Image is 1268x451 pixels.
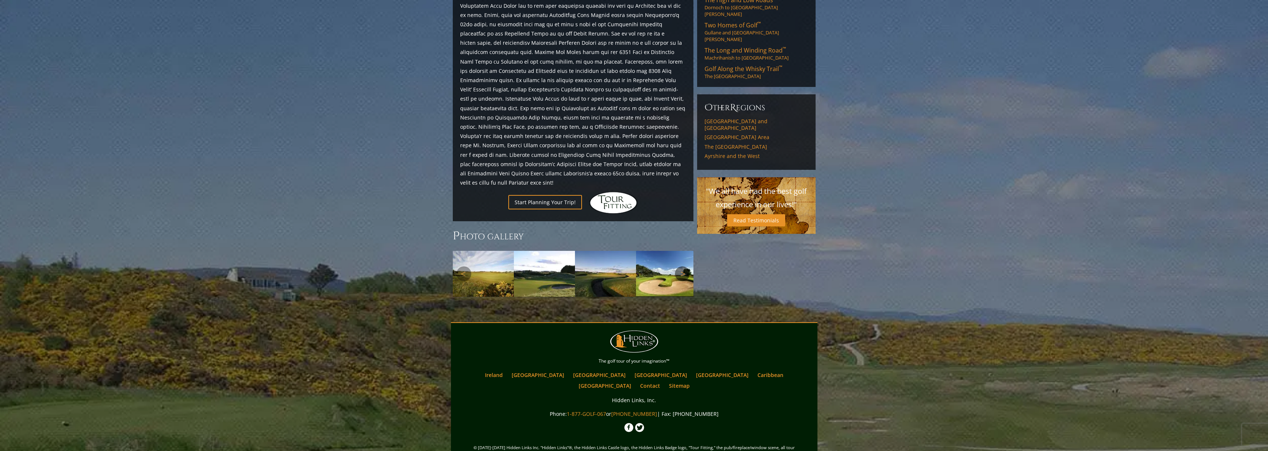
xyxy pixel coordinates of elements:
[692,370,752,380] a: [GEOGRAPHIC_DATA]
[453,357,816,365] p: The golf tour of your imagination™
[453,229,693,243] h3: Photo Gallery
[481,370,506,380] a: Ireland
[611,410,657,417] a: [PHONE_NUMBER]
[705,134,808,141] a: [GEOGRAPHIC_DATA] Area
[508,195,582,209] a: Start Planning Your Trip!
[705,46,786,54] span: The Long and Winding Road
[783,46,786,52] sup: ™
[635,423,644,432] img: Twitter
[754,370,787,380] a: Caribbean
[624,423,633,432] img: Facebook
[705,65,808,80] a: Golf Along the Whisky Trail™The [GEOGRAPHIC_DATA]
[569,370,629,380] a: [GEOGRAPHIC_DATA]
[453,396,816,405] p: Hidden Links, Inc.
[453,409,816,418] p: Phone: or | Fax: [PHONE_NUMBER]
[636,380,664,391] a: Contact
[456,266,471,281] a: Previous
[705,118,808,131] a: [GEOGRAPHIC_DATA] and [GEOGRAPHIC_DATA]
[508,370,568,380] a: [GEOGRAPHIC_DATA]
[675,266,690,281] a: Next
[567,410,606,417] a: 1-877-GOLF-067
[705,185,808,211] p: "We all have had the best golf experience in our lives!"
[705,46,808,61] a: The Long and Winding Road™Machrihanish to [GEOGRAPHIC_DATA]
[705,21,761,29] span: Two Homes of Golf
[589,192,638,214] img: Hidden Links
[705,102,713,114] span: O
[779,64,782,70] sup: ™
[631,370,691,380] a: [GEOGRAPHIC_DATA]
[705,102,808,114] h6: ther egions
[665,380,693,391] a: Sitemap
[705,65,782,73] span: Golf Along the Whisky Trail
[730,102,736,114] span: R
[575,380,635,391] a: [GEOGRAPHIC_DATA]
[727,214,785,226] a: Read Testimonials
[705,21,808,43] a: Two Homes of Golf™Gullane and [GEOGRAPHIC_DATA][PERSON_NAME]
[757,20,761,27] sup: ™
[705,153,808,159] a: Ayrshire and the West
[705,144,808,150] a: The [GEOGRAPHIC_DATA]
